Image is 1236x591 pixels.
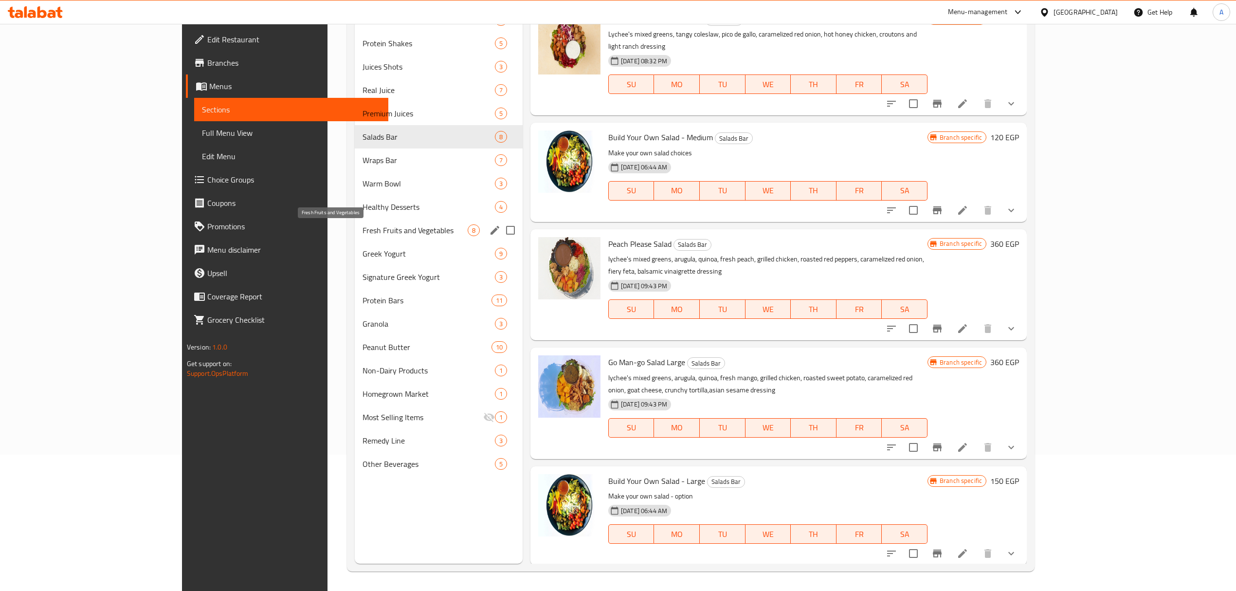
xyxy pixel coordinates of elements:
div: Greek Yogurt9 [355,242,523,265]
button: SU [608,74,654,94]
button: delete [976,542,1000,565]
span: 4 [495,203,507,212]
span: Edit Restaurant [207,34,381,45]
p: lychee's mixed greens, arugula, quinoa, fresh peach, grilled chicken, roasted red peppers, carame... [608,253,927,277]
span: MO [658,77,696,92]
button: Branch-specific-item [926,92,949,115]
span: MO [658,527,696,541]
span: 3 [495,62,507,72]
div: items [495,178,507,189]
span: Coupons [207,197,381,209]
span: Salads Bar [363,131,495,143]
span: Go Man-go Salad Large [608,355,685,369]
nav: Menu sections [355,4,523,480]
button: WE [745,299,791,319]
button: WE [745,524,791,544]
span: Greek Yogurt [363,248,495,259]
a: Edit menu item [957,204,968,216]
span: Granola [363,318,495,330]
h6: 360 EGP [990,355,1019,369]
span: 5 [495,39,507,48]
div: Real Juice7 [355,78,523,102]
button: WE [745,418,791,438]
span: TH [795,77,833,92]
span: SA [886,421,924,435]
div: Salads Bar [673,239,711,251]
span: Protein Bars [363,295,491,306]
span: Protein Shakes [363,37,495,49]
img: Go Man-go Salad Large [538,355,600,418]
div: Non-Dairy Products1 [355,359,523,382]
span: 11 [492,296,507,305]
div: Non-Dairy Products [363,365,495,376]
span: TU [704,184,742,198]
span: [DATE] 06:44 AM [617,163,671,172]
div: items [468,224,480,236]
a: Edit menu item [957,323,968,334]
span: Branch specific [936,358,986,367]
button: show more [1000,317,1023,340]
a: Edit menu item [957,98,968,110]
button: Branch-specific-item [926,199,949,222]
svg: Show Choices [1005,323,1017,334]
button: show more [1000,542,1023,565]
span: 3 [495,179,507,188]
svg: Show Choices [1005,98,1017,110]
button: TU [700,181,745,201]
a: Choice Groups [186,168,388,191]
span: Wraps Bar [363,154,495,166]
a: Edit menu item [957,442,968,453]
button: MO [654,418,700,438]
span: 7 [495,86,507,95]
span: Select to update [903,93,924,114]
button: FR [836,418,882,438]
span: Upsell [207,267,381,279]
span: MO [658,184,696,198]
span: Promotions [207,221,381,232]
button: delete [976,199,1000,222]
a: Coverage Report [186,285,388,308]
button: TH [791,418,836,438]
span: 1 [495,366,507,375]
span: SU [613,184,650,198]
span: 3 [495,436,507,445]
button: WE [745,181,791,201]
button: MO [654,299,700,319]
span: WE [749,302,787,316]
span: Full Menu View [202,127,381,139]
span: SA [886,302,924,316]
button: SA [882,524,927,544]
p: Make your own salad choices [608,147,927,159]
span: Build Your Own Salad - Large [608,474,705,488]
span: 7 [495,156,507,165]
svg: Show Choices [1005,442,1017,453]
span: [DATE] 09:43 PM [617,281,671,291]
span: Homegrown Market [363,388,495,400]
span: Salads Bar [688,358,725,369]
div: items [495,248,507,259]
span: A [1219,7,1223,18]
div: Menu-management [948,6,1008,18]
span: Real Juice [363,84,495,96]
button: SU [608,524,654,544]
button: delete [976,92,1000,115]
span: [DATE] 09:43 PM [617,400,671,409]
span: Branch specific [936,133,986,142]
span: Choice Groups [207,174,381,185]
span: TU [704,302,742,316]
span: Premium Juices [363,108,495,119]
span: Version: [187,341,211,353]
span: TU [704,527,742,541]
span: SA [886,527,924,541]
div: Fresh Fruits and Vegetables8edit [355,219,523,242]
button: edit [488,223,502,238]
span: Salads Bar [708,476,745,487]
span: Build Your Own Salad - Medium [608,130,713,145]
div: Other Beverages5 [355,452,523,476]
span: Other Beverages [363,458,495,470]
div: Peanut Butter10 [355,335,523,359]
div: Wraps Bar7 [355,148,523,172]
